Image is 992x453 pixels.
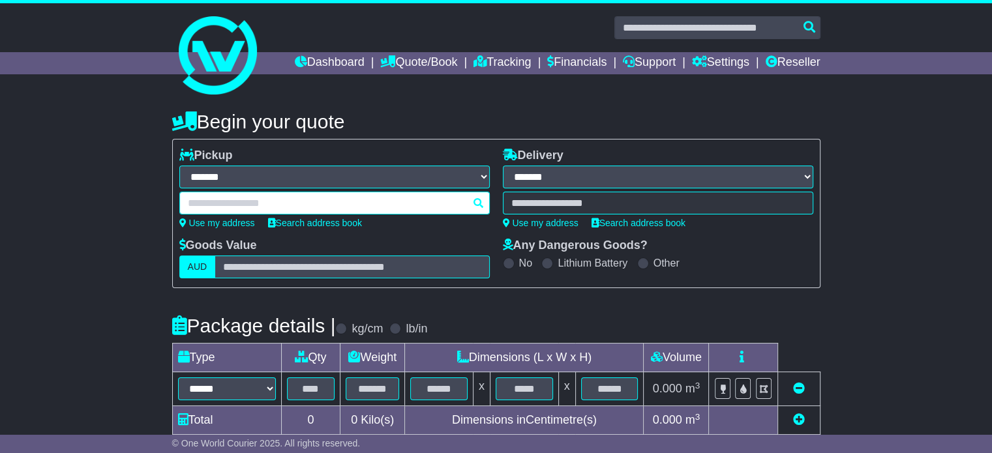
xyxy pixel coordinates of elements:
[623,52,676,74] a: Support
[503,218,579,228] a: Use my address
[406,322,427,336] label: lb/in
[473,52,531,74] a: Tracking
[405,406,644,435] td: Dimensions in Centimetre(s)
[179,239,257,253] label: Goods Value
[295,52,365,74] a: Dashboard
[172,111,820,132] h4: Begin your quote
[351,413,357,426] span: 0
[685,382,700,395] span: m
[172,406,281,435] td: Total
[685,413,700,426] span: m
[654,257,680,269] label: Other
[179,256,216,278] label: AUD
[519,257,532,269] label: No
[172,315,336,336] h4: Package details |
[695,381,700,390] sup: 3
[473,372,490,406] td: x
[380,52,457,74] a: Quote/Book
[179,192,490,214] typeahead: Please provide city
[281,406,340,435] td: 0
[503,239,648,253] label: Any Dangerous Goods?
[281,343,340,372] td: Qty
[172,343,281,372] td: Type
[592,218,685,228] a: Search address book
[793,413,805,426] a: Add new item
[558,372,575,406] td: x
[692,52,749,74] a: Settings
[558,257,627,269] label: Lithium Battery
[653,413,682,426] span: 0.000
[695,412,700,422] sup: 3
[793,382,805,395] a: Remove this item
[644,343,709,372] td: Volume
[179,149,233,163] label: Pickup
[653,382,682,395] span: 0.000
[765,52,820,74] a: Reseller
[503,149,564,163] label: Delivery
[340,406,405,435] td: Kilo(s)
[172,438,361,448] span: © One World Courier 2025. All rights reserved.
[547,52,607,74] a: Financials
[179,218,255,228] a: Use my address
[340,343,405,372] td: Weight
[268,218,362,228] a: Search address book
[405,343,644,372] td: Dimensions (L x W x H)
[352,322,383,336] label: kg/cm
